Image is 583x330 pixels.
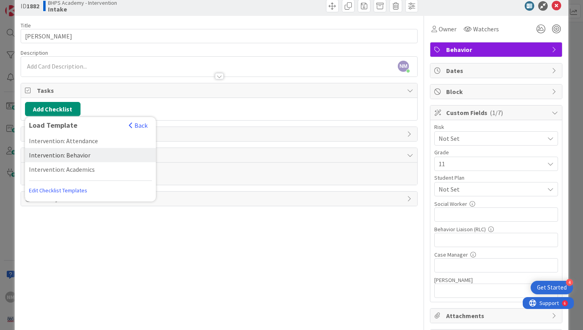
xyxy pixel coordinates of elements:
span: Watchers [473,24,499,34]
label: [PERSON_NAME] [434,276,473,284]
div: Intervention: Behavior [25,148,156,162]
label: Case Manager [434,251,468,258]
span: 11 [439,158,540,169]
label: Social Worker [434,200,467,207]
div: Open Get Started checklist, remaining modules: 4 [531,281,573,294]
span: Dates [446,66,548,75]
span: NM [398,61,409,72]
div: Student Plan [434,175,558,180]
span: Owner [439,24,456,34]
a: Edit Checklist Templates [29,183,87,198]
span: Behavior [446,45,548,54]
input: type card name here... [21,29,418,43]
div: Risk [434,124,558,130]
span: Block [446,87,548,96]
span: ID [21,1,39,11]
div: Grade [434,150,558,155]
div: 4 [566,279,573,286]
label: Behavior Liaison (RLC) [434,226,486,233]
b: Intake [48,6,117,12]
div: Intervention: Academics [25,162,156,177]
div: Load Template [29,121,125,130]
span: Comments [37,150,403,160]
span: ( 1/7 ) [490,109,503,117]
span: Links [37,129,403,139]
span: Attachments [446,311,548,320]
span: Not Set [439,184,544,194]
b: 1882 [27,2,39,10]
span: Custom Fields [446,108,548,117]
span: Not Set [439,133,540,144]
div: Intervention: Attendance [25,134,156,148]
span: History [37,194,403,203]
span: Tasks [37,86,403,95]
span: Support [17,1,36,11]
div: Get Started [537,284,567,292]
button: Back [128,121,148,130]
div: 6 [41,3,43,10]
span: Description [21,49,48,56]
label: Title [21,22,31,29]
button: Add Checklist [25,102,81,116]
